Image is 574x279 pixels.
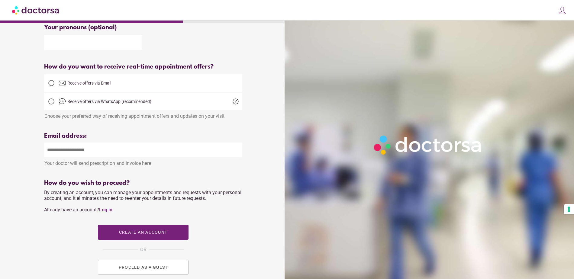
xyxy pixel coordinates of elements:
a: Log in [99,207,112,213]
span: Create an account [119,230,167,235]
div: How do you wish to proceed? [44,180,242,187]
img: email [59,79,66,87]
span: OR [140,246,147,254]
div: Your pronouns (optional) [44,24,242,31]
button: PROCEED AS A GUEST [98,260,189,275]
span: Receive offers via WhatsApp (recommended) [67,99,151,104]
div: Choose your preferred way of receiving appointment offers and updates on your visit [44,110,242,119]
span: help [232,98,239,105]
img: Doctorsa.com [12,3,60,17]
div: Email address: [44,133,242,139]
span: By creating an account, you can manage your appointments and requests with your personal account,... [44,190,241,213]
img: icons8-customer-100.png [558,6,566,15]
img: Logo-Doctorsa-trans-White-partial-flat.png [371,132,485,158]
img: chat [59,98,66,105]
div: Your doctor will send prescription and invoice here [44,157,242,166]
button: Your consent preferences for tracking technologies [564,204,574,214]
button: Create an account [98,225,189,240]
span: Receive offers via Email [67,81,111,85]
span: PROCEED AS A GUEST [119,265,168,270]
div: How do you want to receive real-time appointment offers? [44,63,242,70]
